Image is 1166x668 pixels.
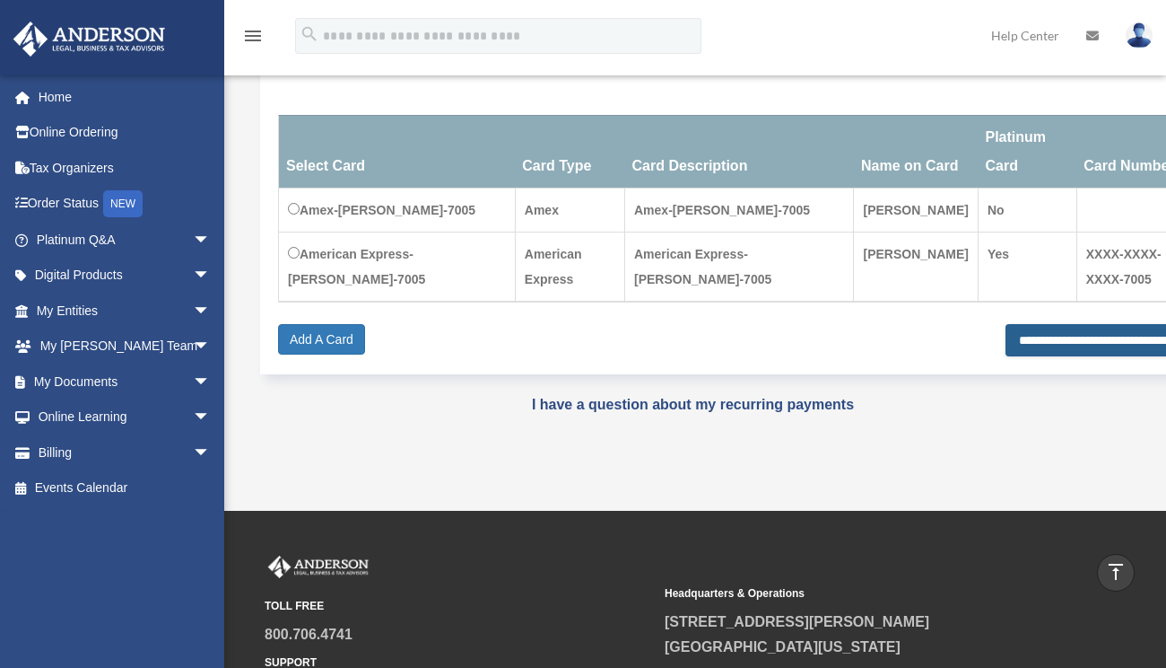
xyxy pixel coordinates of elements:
a: Digital Productsarrow_drop_down [13,258,238,294]
th: Platinum Card [978,115,1076,188]
a: 800.706.4741 [265,627,352,642]
th: Card Type [515,115,624,188]
i: vertical_align_top [1105,561,1127,583]
a: menu [242,31,264,47]
a: I have a question about my recurring payments [532,397,854,412]
td: [PERSON_NAME] [854,232,978,302]
td: Yes [978,232,1076,302]
a: [GEOGRAPHIC_DATA][US_STATE] [665,639,901,655]
a: My [PERSON_NAME] Teamarrow_drop_down [13,329,238,365]
a: vertical_align_top [1097,554,1135,592]
a: Home [13,79,238,115]
img: Anderson Advisors Platinum Portal [265,556,372,579]
small: Headquarters & Operations [665,584,1052,603]
span: arrow_drop_down [193,293,229,330]
th: Select Card [279,115,516,188]
i: menu [242,25,264,47]
th: Name on Card [854,115,978,188]
span: arrow_drop_down [193,329,229,365]
td: American Express-[PERSON_NAME]-7005 [625,232,854,302]
a: Platinum Q&Aarrow_drop_down [13,222,238,258]
a: Billingarrow_drop_down [13,435,238,470]
img: User Pic [1126,22,1153,48]
td: Amex [515,188,624,232]
a: Add A Card [278,324,365,355]
td: American Express-[PERSON_NAME]-7005 [279,232,516,302]
td: Amex-[PERSON_NAME]-7005 [625,188,854,232]
a: Tax Organizers [13,150,238,186]
div: NEW [103,190,143,217]
td: American Express [515,232,624,302]
span: arrow_drop_down [193,258,229,294]
img: Anderson Advisors Platinum Portal [8,22,170,57]
span: arrow_drop_down [193,400,229,436]
a: My Entitiesarrow_drop_down [13,293,238,329]
a: My Documentsarrow_drop_down [13,364,238,400]
a: Order StatusNEW [13,186,238,223]
span: arrow_drop_down [193,222,229,259]
a: Events Calendar [13,470,238,506]
td: Amex-[PERSON_NAME]-7005 [279,188,516,232]
th: Card Description [625,115,854,188]
span: arrow_drop_down [193,435,229,471]
span: arrow_drop_down [193,364,229,400]
a: Online Learningarrow_drop_down [13,400,238,435]
i: search [300,24,319,44]
a: Online Ordering [13,115,238,151]
td: [PERSON_NAME] [854,188,978,232]
td: No [978,188,1076,232]
small: TOLL FREE [265,597,652,616]
a: [STREET_ADDRESS][PERSON_NAME] [665,614,929,629]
